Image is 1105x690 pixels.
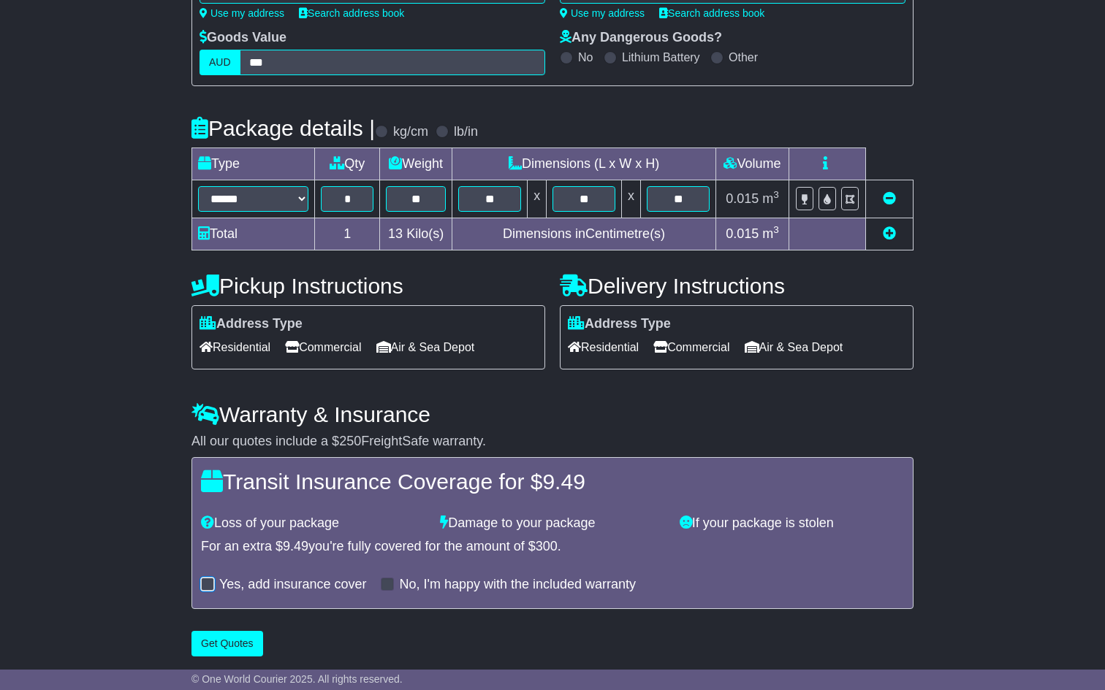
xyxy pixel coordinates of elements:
h4: Pickup Instructions [191,274,545,298]
span: 300 [536,539,558,553]
td: 1 [315,218,380,250]
sup: 3 [773,189,779,200]
span: Commercial [653,336,729,359]
td: Dimensions in Centimetre(s) [452,218,716,250]
div: Loss of your package [194,515,433,532]
a: Search address book [299,7,404,19]
h4: Warranty & Insurance [191,402,914,426]
label: Lithium Battery [622,50,700,64]
td: x [622,180,641,218]
td: Qty [315,148,380,180]
a: Remove this item [883,191,896,206]
label: Other [729,50,758,64]
label: AUD [200,50,240,75]
label: Any Dangerous Goods? [560,30,722,46]
label: Goods Value [200,30,286,46]
td: Type [192,148,315,180]
span: Air & Sea Depot [376,336,475,359]
label: Address Type [568,316,671,332]
span: 9.49 [542,469,585,494]
span: 250 [339,434,361,448]
span: Residential [568,336,639,359]
button: Get Quotes [191,631,263,656]
a: Use my address [560,7,645,19]
label: Yes, add insurance cover [219,577,366,593]
span: 0.015 [726,191,759,206]
div: Damage to your package [433,515,672,532]
label: No, I'm happy with the included warranty [399,577,636,593]
h4: Delivery Instructions [560,274,914,298]
span: m [762,191,779,206]
span: 9.49 [283,539,308,553]
span: Air & Sea Depot [745,336,843,359]
span: 0.015 [726,226,759,241]
span: Commercial [285,336,361,359]
sup: 3 [773,224,779,235]
div: If your package is stolen [672,515,911,532]
a: Add new item [883,226,896,241]
span: Residential [200,336,270,359]
span: m [762,226,779,241]
h4: Package details | [191,116,375,140]
td: Volume [715,148,789,180]
label: kg/cm [393,124,428,140]
div: For an extra $ you're fully covered for the amount of $ . [201,539,904,555]
h4: Transit Insurance Coverage for $ [201,469,904,494]
td: Dimensions (L x W x H) [452,148,716,180]
td: Kilo(s) [380,218,452,250]
td: Weight [380,148,452,180]
td: Total [192,218,315,250]
label: No [578,50,593,64]
div: All our quotes include a $ FreightSafe warranty. [191,434,914,450]
td: x [528,180,547,218]
span: © One World Courier 2025. All rights reserved. [191,673,403,685]
label: lb/in [454,124,478,140]
a: Use my address [200,7,284,19]
label: Address Type [200,316,303,332]
a: Search address book [659,7,764,19]
span: 13 [388,226,403,241]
